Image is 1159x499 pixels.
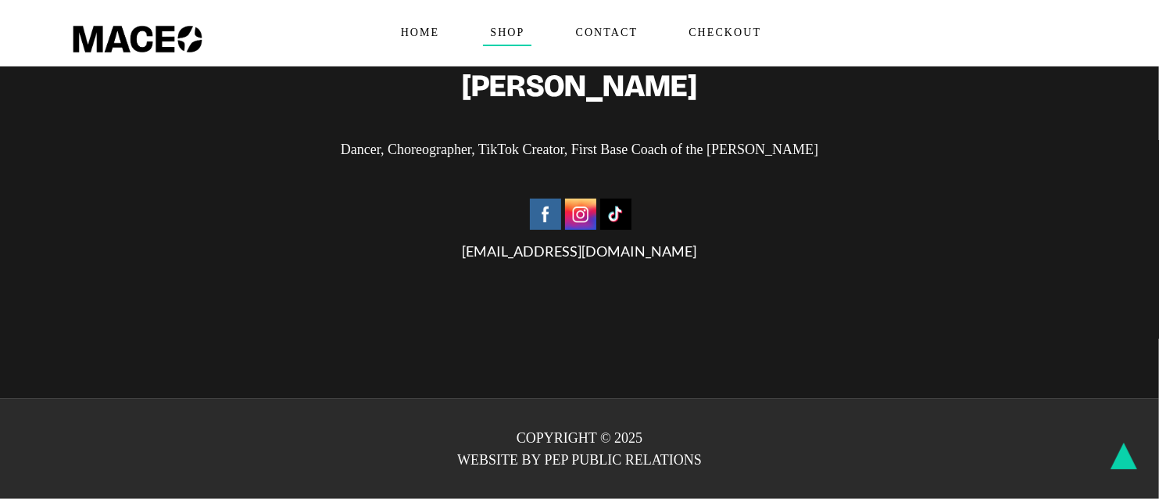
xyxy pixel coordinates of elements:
span: Contact [569,20,645,45]
div: [EMAIL_ADDRESS][DOMAIN_NAME] [63,196,1096,262]
span: Shop [483,20,531,45]
img: Tiktok [600,199,631,230]
p: Dancer, Choreographer, TikTok Creator, First Base Coach of the [PERSON_NAME] [63,138,1096,160]
h2: [PERSON_NAME] [63,69,1096,103]
img: Facebook [530,199,561,230]
img: Instagram [565,199,596,230]
span: Home [394,20,446,45]
p: COPYRIGHT © 2025 WEBSITE BY PEP PUBLIC RELATIONS [39,427,1120,471]
span: Checkout [681,20,767,45]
